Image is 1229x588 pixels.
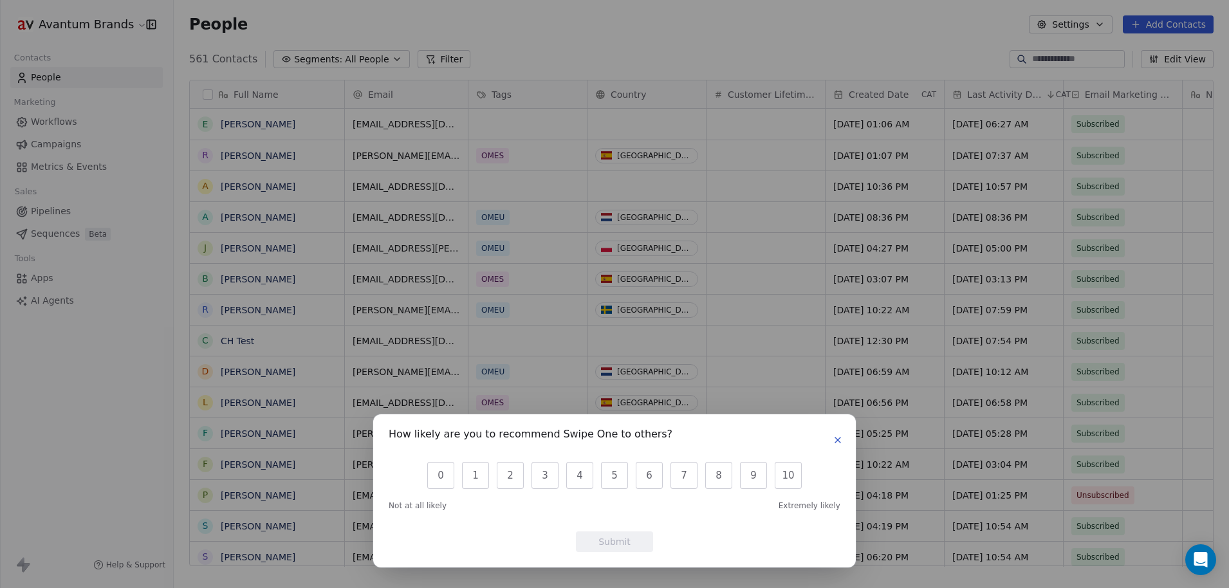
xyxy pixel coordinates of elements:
span: Not at all likely [389,501,447,511]
h1: How likely are you to recommend Swipe One to others? [389,430,672,443]
button: 1 [462,462,489,489]
button: 3 [531,462,559,489]
button: 6 [636,462,663,489]
span: Extremely likely [779,501,840,511]
button: Submit [576,531,653,552]
button: 9 [740,462,767,489]
button: 4 [566,462,593,489]
button: 2 [497,462,524,489]
button: 10 [775,462,802,489]
button: 0 [427,462,454,489]
button: 8 [705,462,732,489]
button: 5 [601,462,628,489]
button: 7 [670,462,698,489]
